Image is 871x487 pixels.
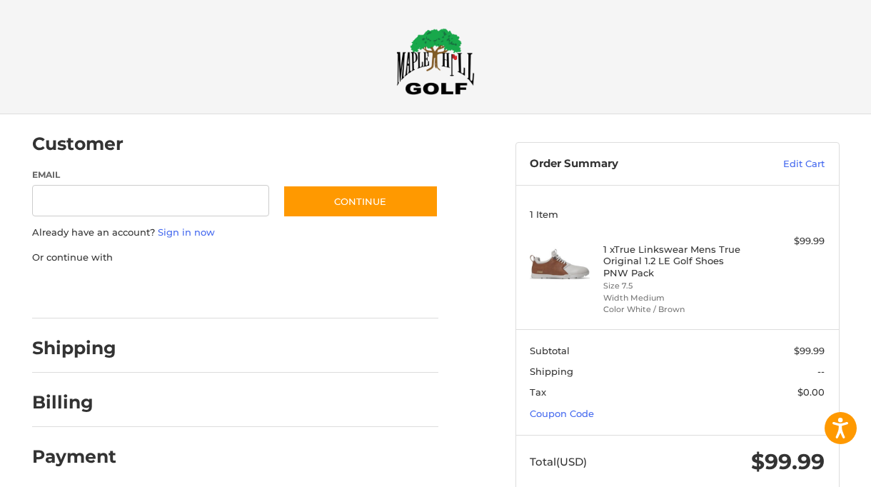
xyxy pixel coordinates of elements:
[751,234,825,248] div: $99.99
[32,251,438,265] p: Or continue with
[530,366,573,377] span: Shipping
[530,157,730,171] h3: Order Summary
[751,448,825,475] span: $99.99
[530,455,587,468] span: Total (USD)
[603,280,747,292] li: Size 7.5
[817,366,825,377] span: --
[32,391,116,413] h2: Billing
[530,408,594,419] a: Coupon Code
[530,209,825,220] h3: 1 Item
[530,386,546,398] span: Tax
[753,448,871,487] iframe: Google Customer Reviews
[269,278,376,304] iframe: PayPal-venmo
[396,28,475,95] img: Maple Hill Golf
[283,185,438,218] button: Continue
[794,345,825,356] span: $99.99
[27,278,134,304] iframe: PayPal-paypal
[158,226,215,238] a: Sign in now
[603,243,747,278] h4: 1 x True Linkswear Mens True Original 1.2 LE Golf Shoes PNW Pack
[32,337,116,359] h2: Shipping
[603,292,747,304] li: Width Medium
[730,157,825,171] a: Edit Cart
[32,446,116,468] h2: Payment
[797,386,825,398] span: $0.00
[603,303,747,316] li: Color White / Brown
[32,226,438,240] p: Already have an account?
[32,169,269,181] label: Email
[148,278,256,304] iframe: PayPal-paylater
[32,133,124,155] h2: Customer
[530,345,570,356] span: Subtotal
